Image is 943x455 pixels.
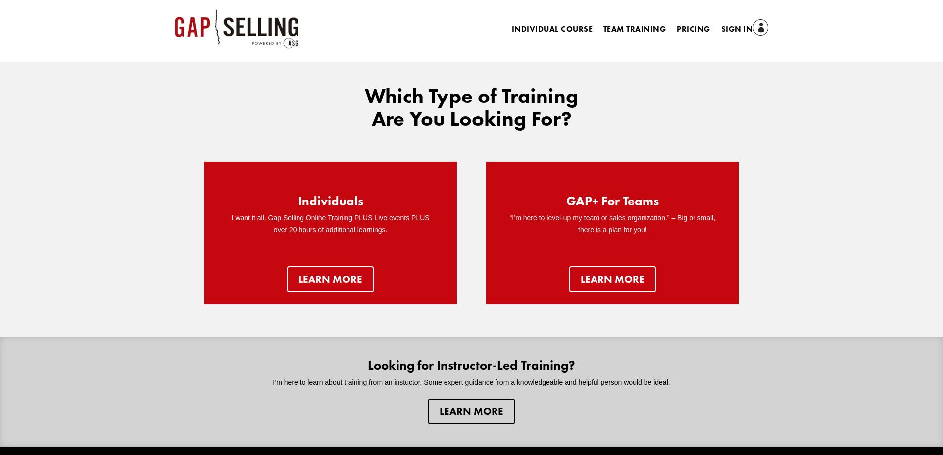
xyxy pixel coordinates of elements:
[224,212,437,236] p: I want it all. Gap Selling Online Training PLUS Live events PLUS over 20 hours of additional lear...
[512,26,593,37] a: Individual Course
[428,399,515,424] a: Learn more
[298,195,363,212] h2: Individuals
[721,23,769,37] a: Sign In
[287,266,374,292] a: Learn more
[566,195,659,212] h2: GAP+ For Teams
[677,26,710,37] a: Pricing
[569,266,656,292] a: learn more
[254,377,689,389] p: I’m here to learn about training from an instuctor. Some expert guidance from a knowledgeable and...
[348,85,596,135] h2: Which Type of Training Are You Looking For?
[506,212,719,236] p: “I’m here to level-up my team or sales organization.” – Big or small, there is a plan for you!
[254,359,689,377] h2: Looking for Instructor-Led Training?
[603,26,666,37] a: Team Training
